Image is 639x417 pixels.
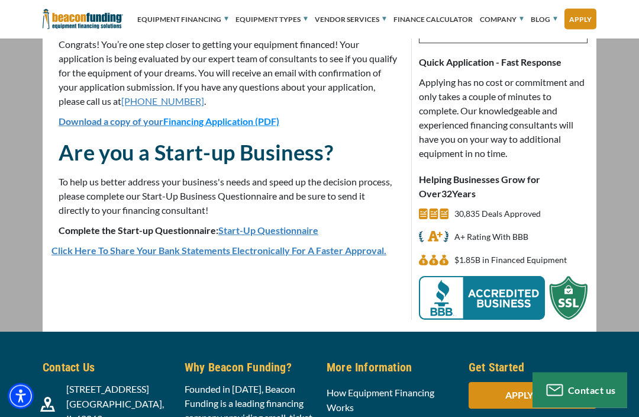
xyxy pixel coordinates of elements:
[59,175,397,218] p: To help us better address your business's needs and speed up the decision process, please complet...
[137,2,228,37] a: Equipment Financing
[454,254,567,268] p: $1,848,887,543 in Financed Equipment
[419,277,588,320] img: BBB Acredited Business and SSL Protection
[59,224,397,238] p: Complete the Start-up Questionnaire:
[327,359,454,377] h5: More Information
[59,139,397,166] h2: Are you a Start-up Business?
[532,373,627,408] button: Contact us
[564,9,596,30] a: Apply
[454,230,528,245] p: A+ Rating With BBB
[469,383,596,409] div: APPLY NOW
[8,383,34,409] div: Accessibility Menu
[59,116,279,127] a: Download a copy of yourFinancing Application (PDF)
[441,188,452,200] span: 32
[568,384,616,396] span: Contact us
[43,359,170,377] h5: Contact Us
[419,76,588,161] p: Applying has no cost or commitment and only takes a couple of minutes to complete. Our knowledgea...
[40,397,55,412] img: Beacon Funding location
[51,245,386,256] a: Click Here To Share Your Bank Statements Electronically For A Faster Approval.
[327,387,434,413] a: How Equipment Financing Works
[469,359,596,377] h5: Get Started
[163,116,279,127] span: Financing Application (PDF)
[419,173,588,201] p: Helping Businesses Grow for Over Years
[121,96,204,107] a: call (847) 897-2499
[419,56,588,70] p: Quick Application - Fast Response
[185,359,312,377] h5: Why Beacon Funding?
[469,390,596,401] a: APPLY NOW
[454,207,541,222] p: 30,835 Deals Approved
[218,225,318,236] a: Start-Up Questionnaire
[59,38,397,109] p: Congrats! You’re one step closer to getting your equipment financed! Your application is being ev...
[531,2,557,37] a: Blog
[393,2,473,37] a: Finance Calculator
[315,2,386,37] a: Vendor Services
[235,2,308,37] a: Equipment Types
[480,2,524,37] a: Company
